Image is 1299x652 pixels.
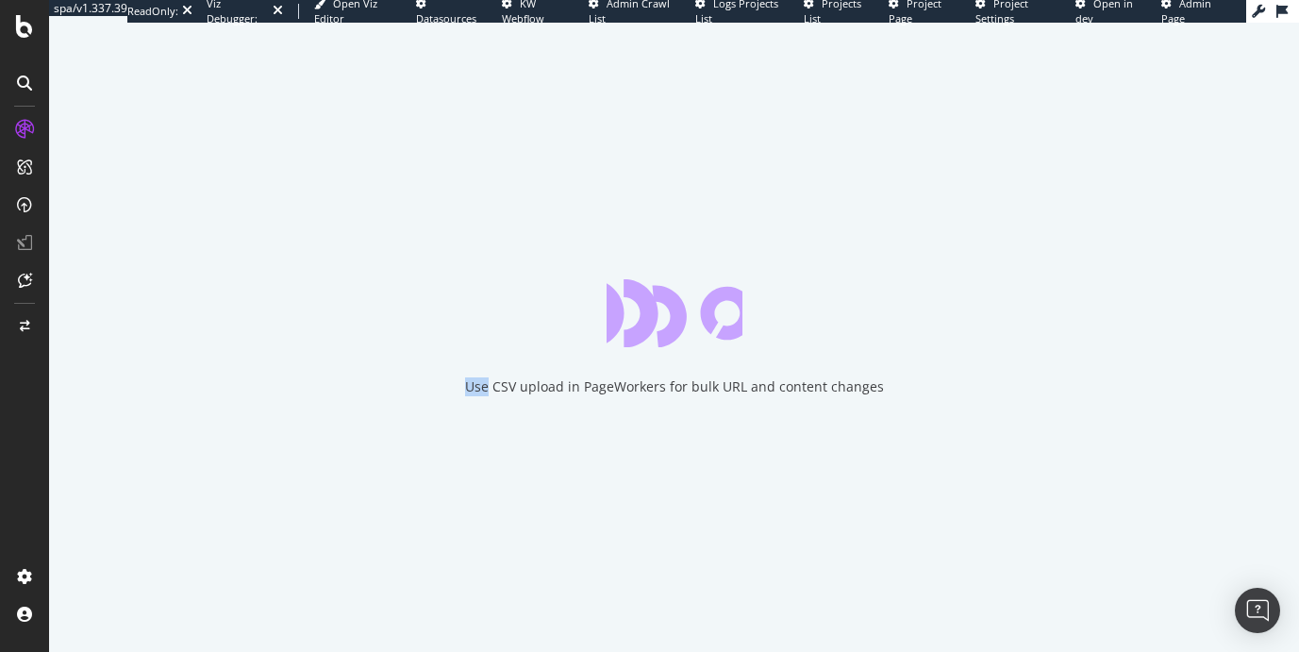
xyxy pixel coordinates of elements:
div: Use CSV upload in PageWorkers for bulk URL and content changes [465,377,884,396]
div: animation [607,279,742,347]
div: Open Intercom Messenger [1235,588,1280,633]
span: Datasources [416,11,476,25]
div: ReadOnly: [127,4,178,19]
